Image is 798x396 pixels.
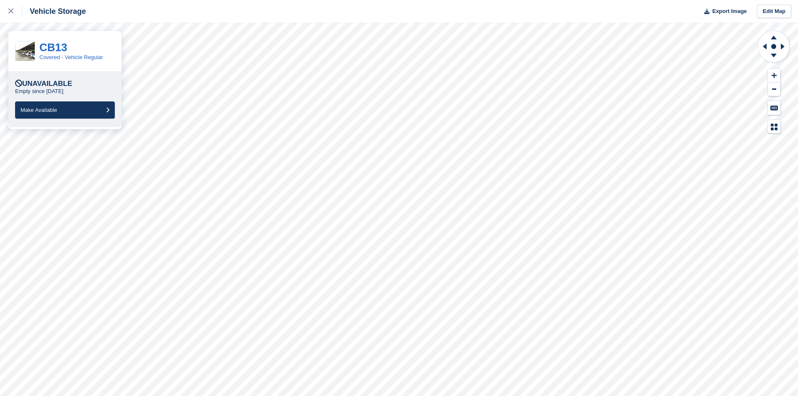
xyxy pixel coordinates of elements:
button: Export Image [699,5,747,18]
a: Edit Map [757,5,791,18]
a: CB13 [39,41,67,54]
button: Keyboard Shortcuts [768,101,780,115]
p: Empty since [DATE] [15,88,63,95]
button: Map Legend [768,120,780,134]
a: Covered - Vehicle Regular [39,54,103,60]
div: Unavailable [15,80,72,88]
span: Make Available [21,107,57,113]
button: Zoom In [768,69,780,83]
img: E4081CF8065E6D51B1F355B433F9180E.jpeg [15,41,35,61]
button: Zoom Out [768,83,780,96]
button: Make Available [15,101,115,119]
div: Vehicle Storage [22,6,86,16]
span: Export Image [712,7,746,16]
